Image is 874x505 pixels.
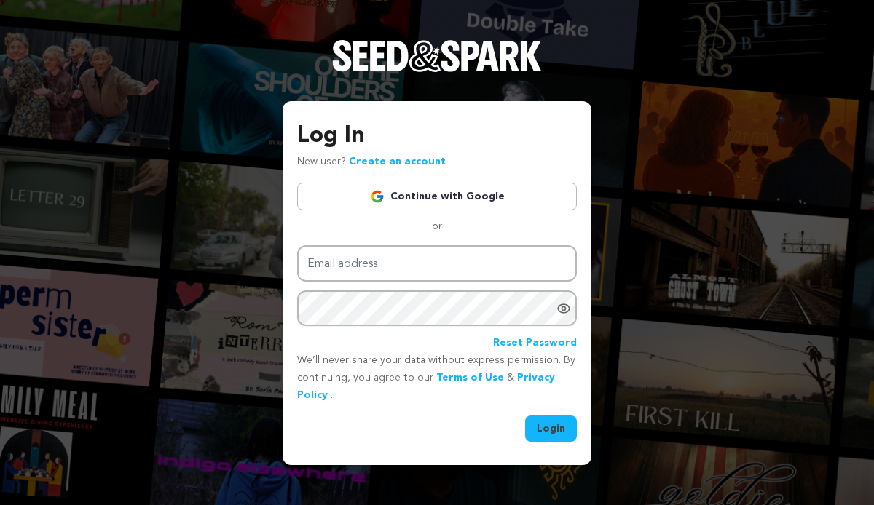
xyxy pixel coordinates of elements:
[297,373,555,400] a: Privacy Policy
[423,219,451,234] span: or
[436,373,504,383] a: Terms of Use
[332,40,542,72] img: Seed&Spark Logo
[297,154,446,171] p: New user?
[297,119,577,154] h3: Log In
[297,183,577,210] a: Continue with Google
[349,156,446,167] a: Create an account
[370,189,385,204] img: Google logo
[493,335,577,352] a: Reset Password
[297,352,577,404] p: We’ll never share your data without express permission. By continuing, you agree to our & .
[297,245,577,282] input: Email address
[556,301,571,316] a: Show password as plain text. Warning: this will display your password on the screen.
[525,415,577,442] button: Login
[332,40,542,101] a: Seed&Spark Homepage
